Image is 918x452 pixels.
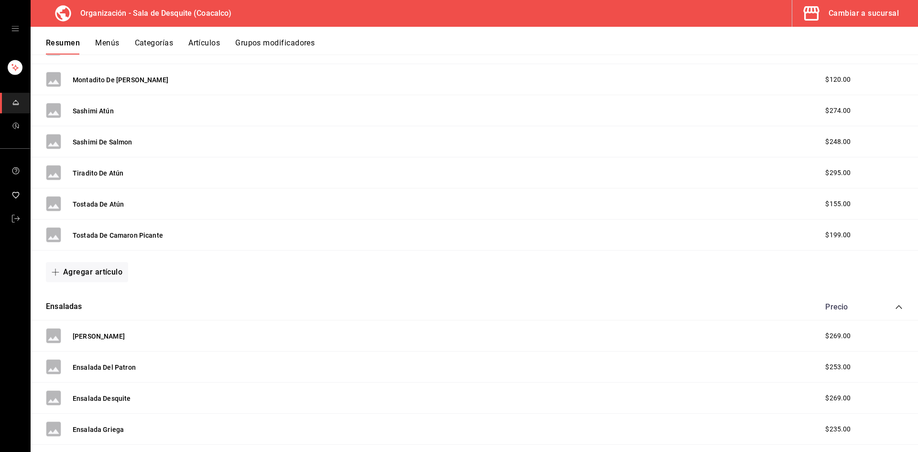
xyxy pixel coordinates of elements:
button: collapse-category-row [895,303,903,311]
span: $120.00 [825,75,851,85]
h3: Organización - Sala de Desquite (Coacalco) [73,8,232,19]
button: Ensalada Desquite [73,394,131,403]
span: $248.00 [825,137,851,147]
button: Ensalada Griega [73,425,124,434]
button: Menús [95,38,119,55]
button: Tiradito De Atún [73,168,123,178]
span: $295.00 [825,168,851,178]
button: Tostada De Camaron Picante [73,231,163,240]
span: $235.00 [825,424,851,434]
button: Grupos modificadores [235,38,315,55]
button: Sashimi De Salmon [73,137,132,147]
button: Ensalada Del Patron [73,363,136,372]
div: navigation tabs [46,38,918,55]
div: Precio [816,302,877,311]
span: $253.00 [825,362,851,372]
span: $155.00 [825,199,851,209]
span: $199.00 [825,230,851,240]
button: open drawer [11,25,19,33]
button: Artículos [188,38,220,55]
button: Sashimi Atún [73,106,114,116]
button: [PERSON_NAME] [73,331,125,341]
button: Agregar artículo [46,262,128,282]
span: $274.00 [825,106,851,116]
button: Resumen [46,38,80,55]
span: $269.00 [825,331,851,341]
button: Montadito De [PERSON_NAME] [73,75,168,85]
span: $269.00 [825,393,851,403]
button: Categorías [135,38,174,55]
div: Cambiar a sucursal [829,7,899,20]
button: Ensaladas [46,301,82,312]
button: Tostada De Atún [73,199,124,209]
